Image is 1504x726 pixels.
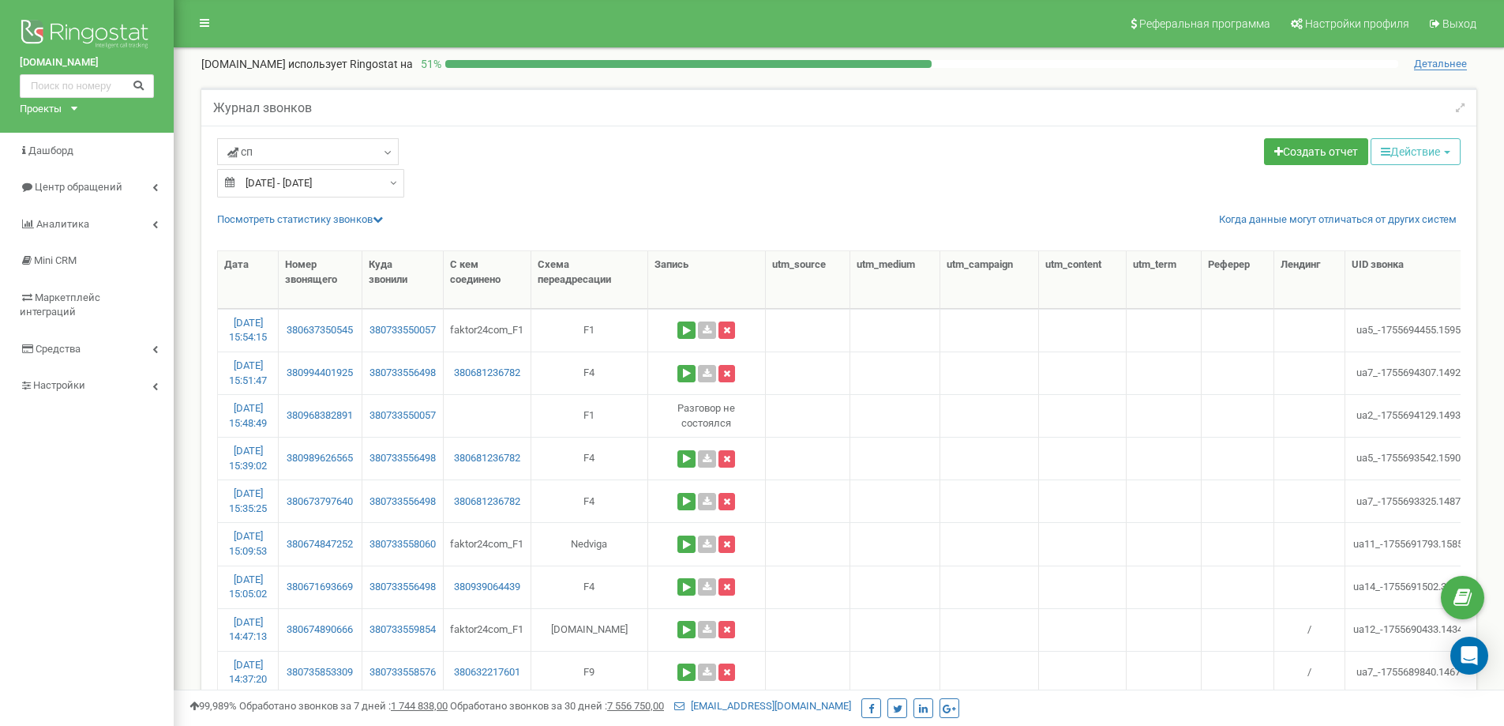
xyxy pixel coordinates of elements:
a: 380671693669 [285,580,355,595]
td: faktor24com_F1 [444,522,531,565]
span: Аналитика [36,218,89,230]
u: 1 744 838,00 [391,700,448,712]
td: F1 [531,309,648,352]
a: [EMAIL_ADDRESS][DOMAIN_NAME] [674,700,851,712]
th: Дата [218,251,279,309]
p: 51 % [413,56,445,72]
span: Маркетплейс интеграций [20,292,100,318]
th: С кем соединено [444,251,531,309]
td: ua7_-1755689840.1467652 [1345,651,1487,694]
th: utm_campaign [940,251,1038,309]
a: 380733550057 [369,408,437,423]
td: F4 [531,437,648,480]
a: 380994401925 [285,366,355,381]
p: [DOMAIN_NAME] [201,56,413,72]
td: [DOMAIN_NAME] [531,608,648,651]
span: Mini CRM [34,254,77,266]
td: ua5_-1755693542.1590892 [1345,437,1487,480]
a: Скачать [698,621,716,638]
button: Удалить запись [718,365,735,382]
a: [DATE] 14:47:13 [229,616,267,643]
td: F4 [531,480,648,522]
span: Обработано звонков за 30 дней : [450,700,664,712]
a: 380989626565 [285,451,355,466]
a: 380733556498 [369,495,437,510]
a: сп [217,138,399,165]
button: Удалить запись [718,450,735,468]
div: Проекты [20,102,62,117]
h5: Журнал звонков [213,101,312,115]
a: 380968382891 [285,408,355,423]
a: 380637350545 [285,323,355,338]
a: [DATE] 15:54:15 [229,317,267,344]
button: Удалить запись [718,536,735,553]
a: Посмотреть cтатистику звонков [217,213,383,225]
a: [DOMAIN_NAME] [20,55,154,70]
button: Удалить запись [718,578,735,596]
th: Запись [648,251,766,309]
a: 380673797640 [285,495,355,510]
a: 380733558576 [369,665,437,680]
th: UID звонка [1345,251,1487,309]
td: ua14_-1755691502.3539580 [1345,566,1487,608]
a: 380733550057 [369,323,437,338]
a: 380733556498 [369,451,437,466]
a: 380674847252 [285,537,355,552]
td: ua12_-1755690433.1434574 [1345,608,1487,651]
th: utm_source [766,251,850,309]
th: utm_medium [850,251,940,309]
a: Скачать [698,536,716,553]
td: F9 [531,651,648,694]
span: Выход [1442,17,1476,30]
a: Скачать [698,493,716,510]
span: сп [227,144,253,160]
a: [DATE] 15:05:02 [229,574,267,600]
td: F4 [531,352,648,394]
span: Детальнее [1414,58,1467,70]
th: utm_content [1039,251,1127,309]
span: использует Ringostat на [288,58,413,70]
span: Дашборд [28,145,73,156]
input: Поиск по номеру [20,74,154,98]
td: Разговор не состоялся [648,394,766,437]
a: 380632217601 [450,665,524,680]
a: [DATE] 15:09:53 [229,530,267,557]
a: Когда данные могут отличаться от других систем [1219,213,1457,228]
a: 380681236782 [450,495,524,510]
span: / [1307,666,1311,678]
span: Настройки [33,379,85,391]
a: 380733556498 [369,366,437,381]
a: Скачать [698,450,716,468]
button: Действие [1371,138,1461,165]
td: F1 [531,394,648,437]
span: / [1307,623,1311,635]
td: ua5_-1755694455.1595142 [1345,309,1487,352]
a: Скачать [698,322,716,339]
a: Скачать [698,664,716,681]
button: Удалить запись [718,621,735,638]
a: 380733556498 [369,580,437,595]
u: 7 556 750,00 [607,700,664,712]
td: ua2_-1755694129.1493086 [1345,394,1487,437]
th: Куда звонили [362,251,444,309]
th: Реферер [1202,251,1275,309]
span: Средства [36,343,81,355]
img: Ringostat logo [20,16,154,55]
a: Скачать [698,578,716,596]
td: ua7_-1755694307.1492201 [1345,352,1487,394]
a: [DATE] 15:35:25 [229,487,267,514]
td: faktor24com_F1 [444,608,531,651]
td: ua7_-1755693325.1487078 [1345,480,1487,522]
a: [DATE] 14:37:20 [229,659,267,686]
a: 380674890666 [285,623,355,638]
a: Создать отчет [1264,138,1368,165]
a: 380733558060 [369,537,437,552]
th: Лендинг [1274,251,1345,309]
a: 380735853309 [285,665,355,680]
a: 380733559854 [369,623,437,638]
th: Номер звонящего [279,251,362,309]
a: 380681236782 [450,366,524,381]
td: ua11_-1755691793.1585563 [1345,522,1487,565]
a: [DATE] 15:48:49 [229,402,267,429]
button: Удалить запись [718,493,735,510]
